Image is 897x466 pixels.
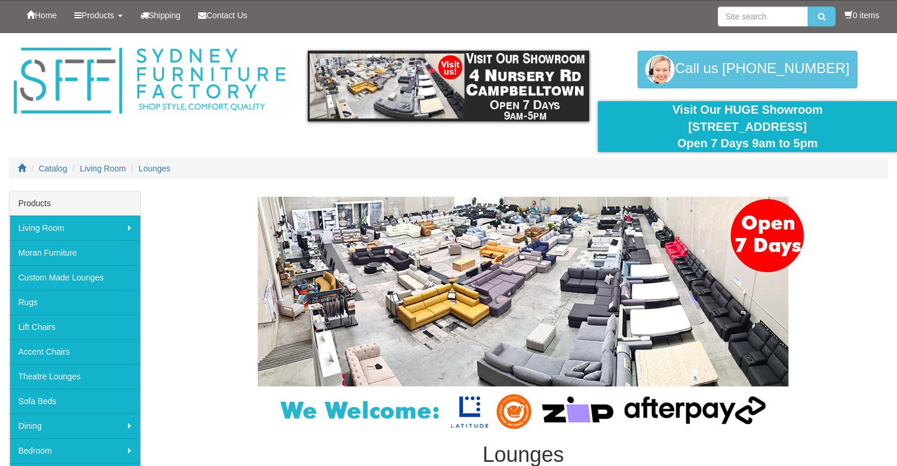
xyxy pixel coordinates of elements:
a: Lift Chairs [9,315,140,339]
a: Theatre Lounges [9,364,140,389]
a: Lounges [139,164,170,173]
img: showroom.gif [308,51,589,121]
a: Sofa Beds [9,389,140,414]
span: Contact Us [206,11,247,20]
div: Products [9,191,140,216]
div: Visit Our HUGE Showroom [STREET_ADDRESS] Open 7 Days 9am to 5pm [607,101,888,152]
span: Products [81,11,114,20]
a: Moran Furniture [9,240,140,265]
a: Bedroom [9,438,140,463]
a: Living Room [9,216,140,240]
img: Lounges [228,197,818,431]
a: Contact Us [189,1,256,30]
span: Home [35,11,57,20]
li: 0 items [845,9,879,21]
a: Rugs [9,290,140,315]
a: Dining [9,414,140,438]
a: Products [65,1,131,30]
a: Accent Chairs [9,339,140,364]
a: Custom Made Lounges [9,265,140,290]
span: Shipping [149,11,181,20]
a: Living Room [80,164,126,173]
img: Sydney Furniture Factory [9,45,290,117]
a: Shipping [132,1,190,30]
a: Home [18,1,65,30]
a: Catalog [39,164,67,173]
input: Site search [718,6,808,27]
